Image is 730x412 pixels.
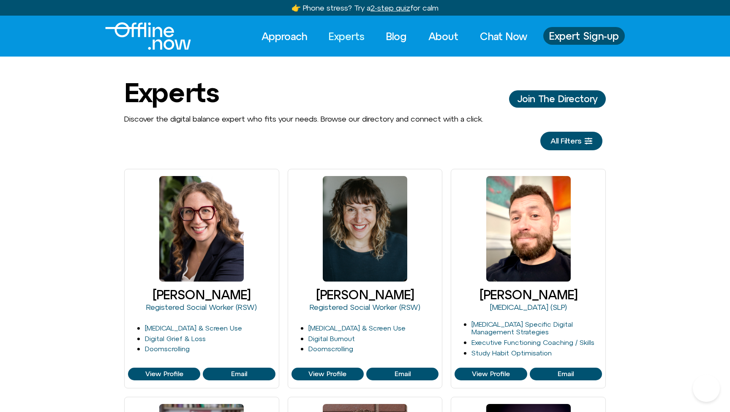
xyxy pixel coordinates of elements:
[693,375,720,402] iframe: Botpress
[308,345,353,352] a: Doomscrolling
[471,320,573,336] a: [MEDICAL_DATA] Specific Digital Management Strategies
[471,339,594,346] a: Executive Functioning Coaching / Skills
[558,370,574,378] span: Email
[145,345,190,352] a: Doomscrolling
[153,287,251,302] a: [PERSON_NAME]
[203,368,275,380] a: View Profile of Blair Wexler-Singer
[366,368,439,380] a: View Profile of Cleo Haber
[254,27,315,46] a: Approach
[105,22,177,50] div: Logo
[308,335,355,342] a: Digital Burnout
[128,368,200,380] a: View Profile of Blair Wexler-Singer
[291,368,364,380] a: View Profile of Cleo Haber
[472,27,535,46] a: Chat Now
[479,287,577,302] a: [PERSON_NAME]
[379,27,414,46] a: Blog
[124,114,483,123] span: Discover the digital balance expert who fits your needs. Browse our directory and connect with a ...
[310,303,420,312] a: Registered Social Worker (RSW)
[124,78,219,107] h1: Experts
[316,287,414,302] a: [PERSON_NAME]
[308,370,346,378] span: View Profile
[421,27,466,46] a: About
[308,324,406,332] a: [MEDICAL_DATA] & Screen Use
[471,349,552,357] a: Study Habit Optimisation
[550,137,581,145] span: All Filters
[472,370,510,378] span: View Profile
[455,368,527,380] a: View Profile of Craig Selinger
[145,335,206,342] a: Digital Grief & Loss
[509,90,606,107] a: Join The Director
[145,370,183,378] span: View Profile
[145,324,242,332] a: [MEDICAL_DATA] & Screen Use
[490,303,567,312] a: [MEDICAL_DATA] (SLP)
[395,370,411,378] span: Email
[321,27,372,46] a: Experts
[231,370,247,378] span: Email
[518,94,597,104] span: Join The Directory
[549,30,619,41] span: Expert Sign-up
[105,22,191,50] img: offline.now
[370,3,410,12] u: 2-step quiz
[146,303,257,312] a: Registered Social Worker (RSW)
[543,27,625,45] a: Expert Sign-up
[530,368,602,380] a: View Profile of Craig Selinger
[291,3,439,12] a: 👉 Phone stress? Try a2-step quizfor calm
[254,27,535,46] nav: Menu
[540,132,602,150] a: All Filters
